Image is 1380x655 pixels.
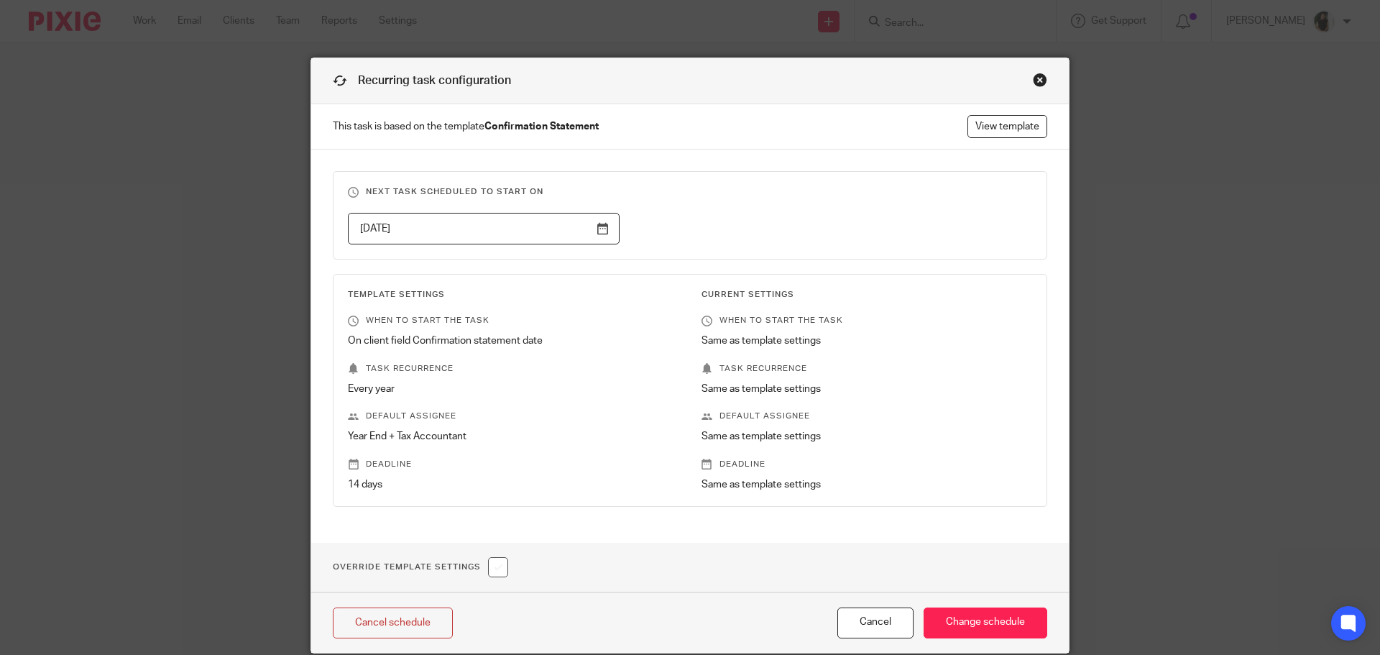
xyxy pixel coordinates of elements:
[348,429,678,444] p: Year End + Tax Accountant
[348,334,678,348] p: On client field Confirmation statement date
[348,186,1032,198] h3: Next task scheduled to start on
[701,315,1032,326] p: When to start the task
[1033,73,1047,87] div: Close this dialog window
[348,289,678,301] h3: Template Settings
[333,557,508,577] h1: Override Template Settings
[701,477,1032,492] p: Same as template settings
[924,608,1047,638] input: Change schedule
[484,122,599,132] strong: Confirmation Statement
[967,115,1047,138] a: View template
[701,382,1032,396] p: Same as template settings
[348,411,678,422] p: Default assignee
[701,289,1032,301] h3: Current Settings
[701,429,1032,444] p: Same as template settings
[701,459,1032,470] p: Deadline
[348,382,678,396] p: Every year
[348,315,678,326] p: When to start the task
[333,608,453,638] a: Cancel schedule
[701,363,1032,375] p: Task recurrence
[701,411,1032,422] p: Default assignee
[348,363,678,375] p: Task recurrence
[333,73,511,89] h1: Recurring task configuration
[333,119,599,134] span: This task is based on the template
[837,608,914,638] button: Cancel
[701,334,1032,348] p: Same as template settings
[348,477,678,492] p: 14 days
[348,459,678,470] p: Deadline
